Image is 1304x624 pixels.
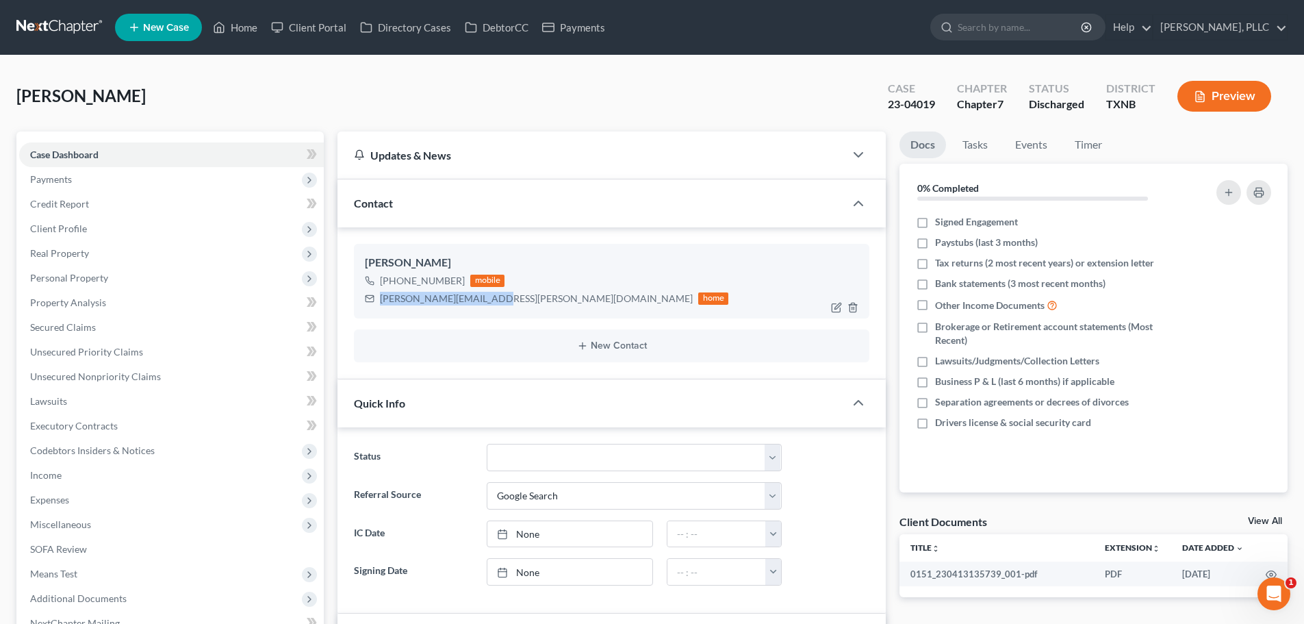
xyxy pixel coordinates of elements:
a: None [487,521,652,547]
div: Chapter [957,81,1007,97]
span: Codebtors Insiders & Notices [30,445,155,456]
span: Tax returns (2 most recent years) or extension letter [935,256,1154,270]
a: Client Portal [264,15,353,40]
span: Executory Contracts [30,420,118,432]
label: Status [347,444,479,471]
input: -- : -- [667,521,766,547]
span: Lawsuits/Judgments/Collection Letters [935,354,1099,368]
a: Unsecured Nonpriority Claims [19,364,324,389]
span: Credit Report [30,198,89,210]
a: View All [1248,516,1282,526]
span: 7 [997,97,1003,110]
span: Miscellaneous [30,519,91,530]
div: Client Documents [899,514,987,529]
div: TXNB [1106,97,1155,112]
span: Signed Engagement [935,215,1018,229]
span: Payments [30,173,72,185]
a: DebtorCC [458,15,535,40]
a: [PERSON_NAME], PLLC [1153,15,1287,40]
a: Tasks [951,132,999,158]
a: Extensionunfold_more [1105,542,1160,553]
span: Brokerage or Retirement account statements (Most Recent) [935,320,1179,347]
span: Quick Info [354,397,405,410]
a: None [487,559,652,585]
span: Secured Claims [30,321,96,333]
span: New Case [143,23,189,33]
input: -- : -- [667,559,766,585]
a: Home [206,15,264,40]
div: Chapter [957,97,1007,112]
span: Paystubs (last 3 months) [935,236,1038,249]
span: Unsecured Priority Claims [30,346,143,358]
span: Additional Documents [30,592,127,604]
span: Client Profile [30,223,87,234]
a: Unsecured Priority Claims [19,340,324,364]
div: [PHONE_NUMBER] [380,274,465,288]
input: Search by name... [958,14,1083,40]
span: Lawsuits [30,395,67,407]
a: Titleunfold_more [910,542,940,553]
i: unfold_more [1152,545,1160,553]
span: Personal Property [30,272,108,284]
a: Timer [1064,132,1113,158]
label: Signing Date [347,558,479,586]
a: Date Added expand_more [1182,542,1244,553]
span: 1 [1286,577,1296,588]
a: Credit Report [19,192,324,216]
div: Case [888,81,935,97]
span: Means Test [30,568,77,579]
button: New Contact [365,340,858,351]
span: Property Analysis [30,297,106,308]
span: Contact [354,197,393,210]
div: Discharged [1029,97,1084,112]
a: Lawsuits [19,389,324,414]
iframe: Intercom live chat [1257,577,1290,610]
strong: 0% Completed [917,182,979,194]
a: Executory Contracts [19,414,324,438]
a: Docs [899,132,946,158]
div: [PERSON_NAME] [365,255,858,271]
a: Directory Cases [353,15,458,40]
span: Expenses [30,494,69,506]
a: Case Dashboard [19,142,324,167]
span: Unsecured Nonpriority Claims [30,371,161,382]
td: [DATE] [1171,562,1255,586]
div: mobile [470,275,504,287]
a: Events [1004,132,1058,158]
a: Property Analysis [19,290,324,315]
td: 0151_230413135739_001-pdf [899,562,1094,586]
td: PDF [1094,562,1171,586]
div: home [698,292,728,305]
span: Other Income Documents [935,299,1045,312]
button: Preview [1177,81,1271,112]
span: Real Property [30,247,89,259]
label: Referral Source [347,482,479,510]
a: SOFA Review [19,537,324,562]
div: Updates & News [354,148,828,162]
span: Business P & L (last 6 months) if applicable [935,375,1114,388]
span: Drivers license & social security card [935,416,1091,429]
span: Income [30,469,62,481]
div: [PERSON_NAME][EMAIL_ADDRESS][PERSON_NAME][DOMAIN_NAME] [380,292,693,305]
a: Secured Claims [19,315,324,340]
span: [PERSON_NAME] [16,86,146,105]
span: Separation agreements or decrees of divorces [935,395,1129,409]
label: IC Date [347,521,479,548]
span: Case Dashboard [30,149,99,160]
i: expand_more [1236,545,1244,553]
span: Bank statements (3 most recent months) [935,277,1105,290]
a: Payments [535,15,612,40]
div: District [1106,81,1155,97]
a: Help [1106,15,1152,40]
i: unfold_more [932,545,940,553]
div: 23-04019 [888,97,935,112]
div: Status [1029,81,1084,97]
span: SOFA Review [30,543,87,555]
